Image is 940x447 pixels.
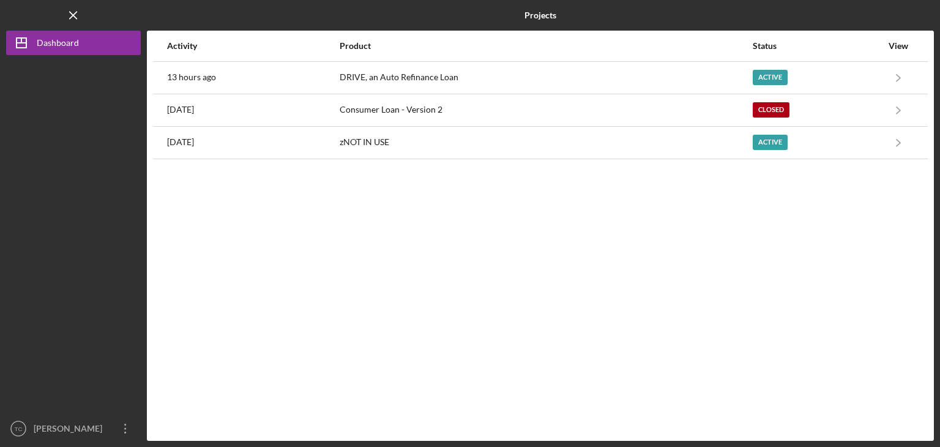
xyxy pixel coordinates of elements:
div: Product [340,41,751,51]
div: Dashboard [37,31,79,58]
div: Activity [167,41,338,51]
time: 2025-09-25 02:02 [167,72,216,82]
text: TC [15,426,23,432]
time: 2024-05-14 13:48 [167,105,194,115]
div: [PERSON_NAME] [31,416,110,444]
b: Projects [524,10,556,20]
time: 2023-11-27 16:59 [167,137,194,147]
div: Status [753,41,882,51]
div: Active [753,135,788,150]
div: Active [753,70,788,85]
button: Dashboard [6,31,141,55]
div: DRIVE, an Auto Refinance Loan [340,62,751,93]
div: Closed [753,102,789,118]
div: Consumer Loan - Version 2 [340,95,751,126]
div: zNOT IN USE [340,127,751,158]
div: View [883,41,914,51]
button: TC[PERSON_NAME] [6,416,141,441]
